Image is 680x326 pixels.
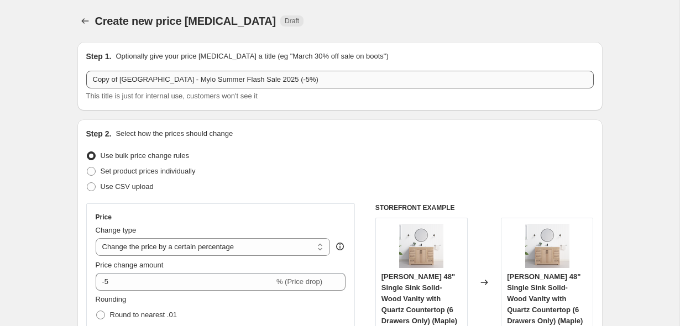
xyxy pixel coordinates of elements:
span: Change type [96,226,137,234]
img: Front-48-6_1785740c-12cb-406e-a413-b85da9b5961b_80x.png [399,224,443,268]
input: -15 [96,273,274,291]
span: Draft [285,17,299,25]
button: Price change jobs [77,13,93,29]
h3: Price [96,213,112,222]
span: Price change amount [96,261,164,269]
h6: STOREFRONT EXAMPLE [375,203,594,212]
span: Rounding [96,295,127,303]
p: Optionally give your price [MEDICAL_DATA] a title (eg "March 30% off sale on boots") [116,51,388,62]
input: 30% off holiday sale [86,71,594,88]
span: [PERSON_NAME] 48" Single Sink Solid-Wood Vanity with Quartz Countertop (6 Drawers Only) (Maple) [507,272,583,325]
img: Front-48-6_1785740c-12cb-406e-a413-b85da9b5961b_80x.png [525,224,569,268]
p: Select how the prices should change [116,128,233,139]
span: Use bulk price change rules [101,151,189,160]
span: Use CSV upload [101,182,154,191]
span: % (Price drop) [276,277,322,286]
h2: Step 1. [86,51,112,62]
span: Round to nearest .01 [110,311,177,319]
span: Set product prices individually [101,167,196,175]
h2: Step 2. [86,128,112,139]
span: Create new price [MEDICAL_DATA] [95,15,276,27]
span: This title is just for internal use, customers won't see it [86,92,258,100]
div: help [334,241,346,252]
span: [PERSON_NAME] 48" Single Sink Solid-Wood Vanity with Quartz Countertop (6 Drawers Only) (Maple) [381,272,457,325]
